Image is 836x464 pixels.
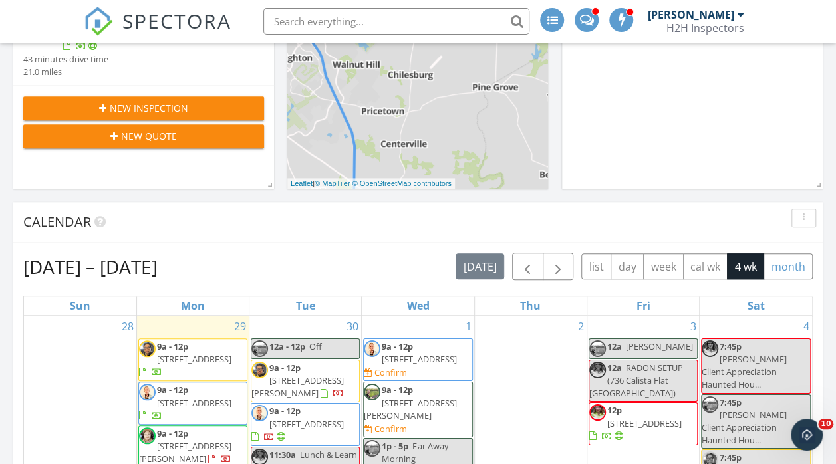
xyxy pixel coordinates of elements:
[157,397,231,409] span: [STREET_ADDRESS]
[344,316,361,337] a: Go to September 30, 2025
[23,124,264,148] button: New Quote
[352,179,452,187] a: © OpenStreetMap contributors
[364,397,456,421] span: [STREET_ADDRESS][PERSON_NAME]
[456,253,504,279] button: [DATE]
[251,403,360,446] a: 9a - 12p [STREET_ADDRESS]
[67,296,93,315] a: Sunday
[364,440,380,457] img: christion_selfie.jpg
[374,423,407,434] div: Confirm
[607,340,622,352] span: 12a
[251,405,268,421] img: 73378159737__327d66d767c842e8b60c463fbe10f5b2.jpeg
[364,423,407,435] a: Confirm
[157,427,188,439] span: 9a - 12p
[23,96,264,120] button: New Inspection
[263,8,529,35] input: Search everything...
[791,419,823,451] iframe: Intercom live chat
[543,253,574,280] button: Next
[269,405,301,417] span: 9a - 12p
[23,53,108,66] div: 43 minutes drive time
[287,178,455,189] div: |
[23,66,108,78] div: 21.0 miles
[643,253,684,279] button: week
[702,409,787,446] span: [PERSON_NAME] Client Appreciation Haunted Hou...
[231,316,249,337] a: Go to September 29, 2025
[157,340,188,352] span: 9a - 12p
[801,316,812,337] a: Go to October 4, 2025
[251,360,360,403] a: 9a - 12p [STREET_ADDRESS][PERSON_NAME]
[251,405,344,442] a: 9a - 12p [STREET_ADDRESS]
[626,340,693,352] span: [PERSON_NAME]
[727,253,764,279] button: 4 wk
[139,384,231,421] a: 9a - 12p [STREET_ADDRESS]
[251,362,344,399] a: 9a - 12p [STREET_ADDRESS][PERSON_NAME]
[589,340,606,357] img: christion_selfie.jpg
[23,253,158,280] h2: [DATE] – [DATE]
[764,253,813,279] button: month
[121,129,177,143] span: New Quote
[589,362,683,399] span: RADON SETUP (736 Calista Flat [GEOGRAPHIC_DATA])
[702,396,718,413] img: christion_selfie.jpg
[139,340,231,378] a: 9a - 12p [STREET_ADDRESS]
[269,418,344,430] span: [STREET_ADDRESS]
[382,353,456,365] span: [STREET_ADDRESS]
[575,316,587,337] a: Go to October 2, 2025
[178,296,208,315] a: Monday
[84,18,231,46] a: SPECTORA
[23,213,91,231] span: Calendar
[720,451,742,463] span: 7:45p
[382,340,456,365] a: 9a - 12p [STREET_ADDRESS]
[581,253,611,279] button: list
[269,362,301,374] span: 9a - 12p
[364,384,380,400] img: christion_selfie.jpg
[138,338,247,382] a: 9a - 12p [STREET_ADDRESS]
[291,179,313,187] a: Leaflet
[720,340,742,352] span: 7:45p
[138,382,247,425] a: 9a - 12p [STREET_ADDRESS]
[589,402,698,445] a: 12p [STREET_ADDRESS]
[463,316,474,337] a: Go to October 1, 2025
[139,340,156,357] img: img_1845.jpeg
[293,296,318,315] a: Tuesday
[382,340,413,352] span: 9a - 12p
[404,296,432,315] a: Wednesday
[119,316,136,337] a: Go to September 28, 2025
[607,404,622,416] span: 12p
[269,340,305,352] span: 12a - 12p
[745,296,767,315] a: Saturday
[269,449,296,461] span: 11:30a
[382,440,408,452] span: 1p - 5p
[647,8,734,21] div: [PERSON_NAME]
[364,366,407,379] a: Confirm
[818,419,833,429] span: 10
[688,316,699,337] a: Go to October 3, 2025
[512,253,543,280] button: Previous
[666,21,744,35] div: H2H Inspectors
[517,296,543,315] a: Thursday
[382,384,413,396] span: 9a - 12p
[364,340,380,357] img: 73378159737__327d66d767c842e8b60c463fbe10f5b2.jpeg
[139,427,156,444] img: landon_is_cute.jpg
[251,374,344,399] span: [STREET_ADDRESS][PERSON_NAME]
[589,404,606,421] img: headshot.jpg
[374,367,407,378] div: Confirm
[315,179,350,187] a: © MapTiler
[611,253,644,279] button: day
[364,384,456,421] a: 9a - 12p [STREET_ADDRESS][PERSON_NAME]
[157,353,231,365] span: [STREET_ADDRESS]
[251,340,268,357] img: christion_selfie.jpg
[607,417,682,429] span: [STREET_ADDRESS]
[702,353,787,390] span: [PERSON_NAME] Client Appreciation Haunted Hou...
[139,384,156,400] img: 73378159737__327d66d767c842e8b60c463fbe10f5b2.jpeg
[607,362,622,374] span: 12a
[363,382,472,437] a: 9a - 12p [STREET_ADDRESS][PERSON_NAME] Confirm
[84,7,113,36] img: The Best Home Inspection Software - Spectora
[251,362,268,378] img: img_1845.jpeg
[720,396,742,408] span: 7:45p
[589,404,682,441] a: 12p [STREET_ADDRESS]
[309,340,322,352] span: Off
[702,340,718,357] img: headshot.jpg
[122,7,231,35] span: SPECTORA
[589,362,606,378] img: headshot.jpg
[363,338,472,382] a: 9a - 12p [STREET_ADDRESS] Confirm
[157,384,188,396] span: 9a - 12p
